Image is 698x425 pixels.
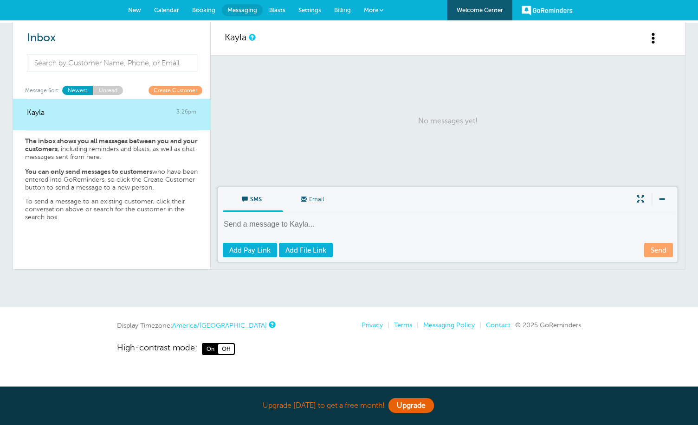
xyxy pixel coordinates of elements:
li: | [412,321,419,329]
span: Booking [192,6,215,13]
span: Add File Link [285,247,326,254]
a: Messaging Policy [423,321,475,329]
a: Kayla [225,32,246,43]
a: Messaging [222,4,263,16]
span: Off [218,344,234,354]
a: This is the timezone being used to display dates and times to you on this device. Click the timez... [269,322,274,328]
span: Email [290,187,336,209]
span: 3:26pm [176,108,196,117]
a: Upgrade [388,398,434,413]
a: Newest [62,86,93,95]
span: On [203,344,218,354]
a: Terms [394,321,412,329]
p: To send a message to an existing customer, click their conversation above or search for the custo... [25,198,198,221]
span: Kayla [27,108,45,117]
span: Calendar [154,6,179,13]
a: Privacy [362,321,383,329]
span: Message Sort: [25,86,60,95]
a: Kayla 3:26pm [13,99,210,130]
span: Messaging [227,6,257,13]
span: Add Pay Link [229,247,271,254]
div: Display Timezone: [117,321,274,330]
a: Create Customer [149,86,202,95]
a: This is a history of all communications between GoReminders and your customer. [249,34,254,40]
a: Add File Link [279,243,333,257]
span: Billing [334,6,351,13]
a: High-contrast mode: On Off [117,343,581,355]
span: New [128,6,141,13]
span: SMS [230,187,276,209]
span: Blasts [269,6,285,13]
p: No messages yet! [225,65,671,178]
a: Contact [486,321,511,329]
span: © 2025 GoReminders [515,321,581,329]
li: | [475,321,481,329]
p: , including reminders and blasts, as well as chat messages sent from here. [25,137,198,161]
p: who have been entered into GoReminders, so click the Create Customer button to send a message to ... [25,168,198,191]
strong: The inbox shows you all messages between you and your customers [25,137,198,153]
a: Send [644,243,673,257]
span: High-contrast mode: [117,343,197,355]
strong: You can only send messages to customers [25,168,152,175]
a: America/[GEOGRAPHIC_DATA] [172,322,267,329]
div: Upgrade [DATE] to get a free month! [117,396,581,416]
h2: Inbox [27,32,196,45]
a: Add Pay Link [223,243,277,257]
input: Search by Customer Name, Phone, or Email [27,54,197,72]
a: Unread [93,86,123,95]
span: More [364,6,378,13]
li: | [383,321,389,329]
span: Settings [298,6,321,13]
